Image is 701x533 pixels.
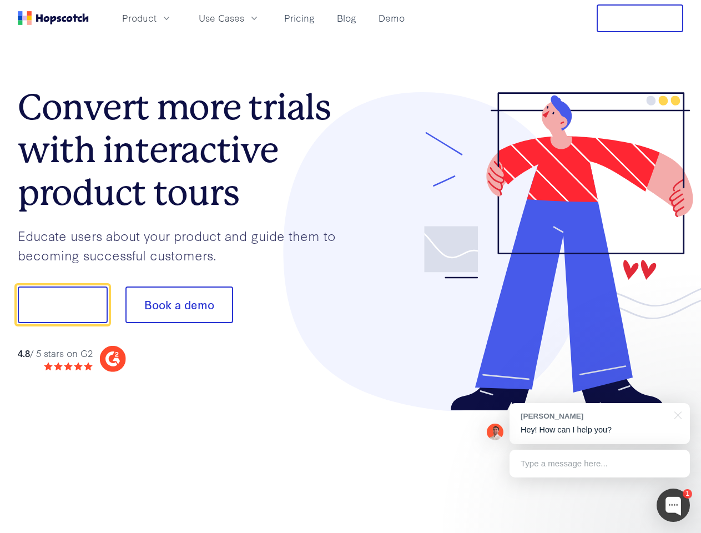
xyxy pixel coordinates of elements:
div: / 5 stars on G2 [18,346,93,360]
a: Pricing [280,9,319,27]
h1: Convert more trials with interactive product tours [18,86,351,214]
button: Product [115,9,179,27]
button: Show me! [18,286,108,323]
div: Type a message here... [510,450,690,477]
a: Blog [332,9,361,27]
button: Use Cases [192,9,266,27]
button: Free Trial [597,4,683,32]
p: Hey! How can I help you? [521,424,679,436]
a: Home [18,11,89,25]
button: Book a demo [125,286,233,323]
div: 1 [683,489,692,499]
p: Educate users about your product and guide them to becoming successful customers. [18,226,351,264]
span: Product [122,11,157,25]
a: Demo [374,9,409,27]
span: Use Cases [199,11,244,25]
strong: 4.8 [18,346,30,359]
img: Mark Spera [487,424,503,440]
div: [PERSON_NAME] [521,411,668,421]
